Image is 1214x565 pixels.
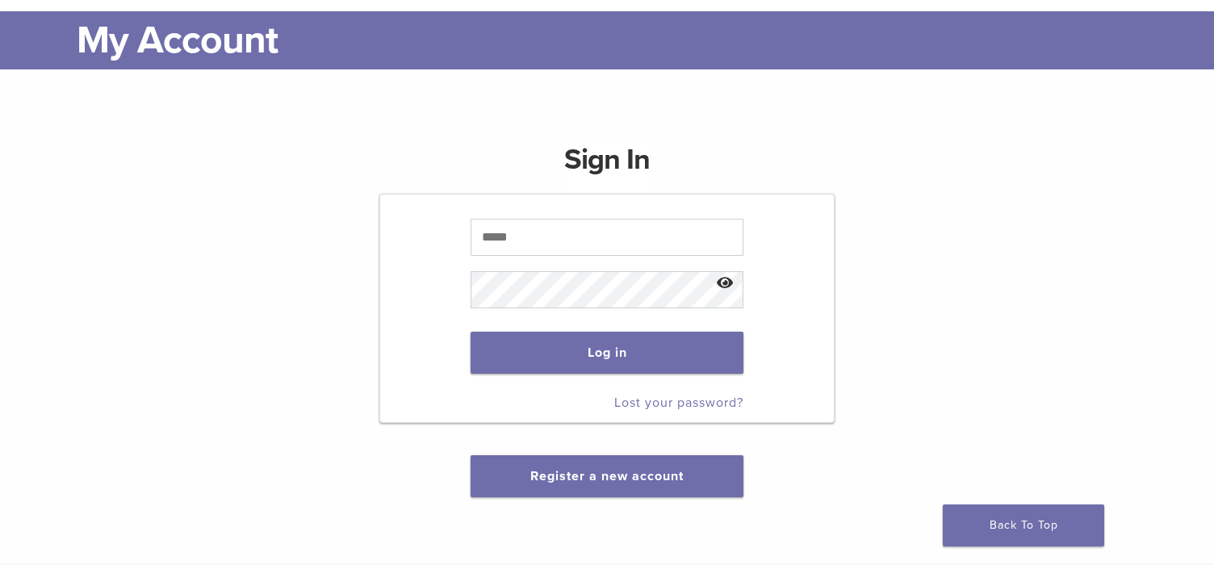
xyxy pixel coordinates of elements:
h1: Sign In [564,140,650,192]
h1: My Account [77,11,1176,69]
button: Register a new account [471,455,743,497]
a: Back To Top [943,504,1104,546]
a: Register a new account [530,468,684,484]
a: Lost your password? [614,395,743,411]
button: Log in [471,332,743,374]
button: Show password [708,263,743,304]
